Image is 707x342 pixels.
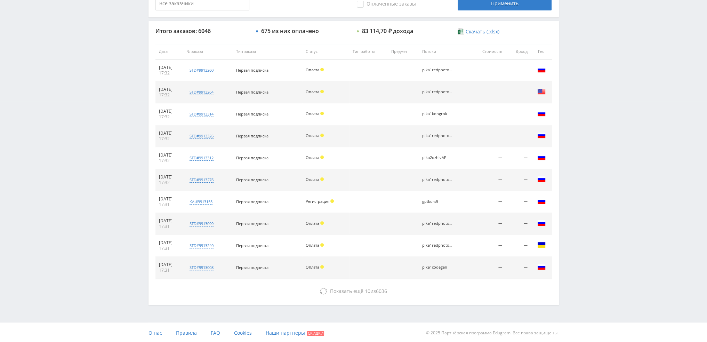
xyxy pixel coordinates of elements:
[537,153,546,161] img: rus.png
[357,1,416,8] span: Оплаченные заказы
[159,262,179,268] div: [DATE]
[537,263,546,271] img: rus.png
[349,44,388,59] th: Тип работы
[458,28,499,35] a: Скачать (.xlsx)
[159,218,179,224] div: [DATE]
[234,329,252,336] span: Cookies
[320,112,324,115] span: Холд
[190,265,214,270] div: std#9913008
[422,90,453,94] div: pika1redphotoHigg
[148,329,162,336] span: О нас
[159,202,179,207] div: 17:31
[470,235,506,257] td: —
[470,125,506,147] td: —
[159,180,179,185] div: 17:32
[159,246,179,251] div: 17:31
[261,28,319,34] div: 675 из них оплачено
[306,177,319,182] span: Оплата
[306,89,319,94] span: Оплата
[190,89,214,95] div: std#9913264
[159,224,179,229] div: 17:31
[506,103,531,125] td: —
[537,241,546,249] img: ukr.png
[506,81,531,103] td: —
[537,131,546,140] img: rus.png
[190,155,214,161] div: std#9913312
[159,196,179,202] div: [DATE]
[190,67,214,73] div: std#9913260
[190,199,212,205] div: kai#9913155
[236,111,268,117] span: Первая подписка
[155,28,249,34] div: Итого заказов: 6046
[419,44,470,59] th: Потоки
[233,44,302,59] th: Тип заказа
[470,103,506,125] td: —
[422,199,453,204] div: gptkurs9
[506,257,531,279] td: —
[236,243,268,248] span: Первая подписка
[470,213,506,235] td: —
[159,240,179,246] div: [DATE]
[320,265,324,269] span: Холд
[155,284,552,298] button: Показать ещё 10из6036
[302,44,349,59] th: Статус
[190,111,214,117] div: std#9913314
[266,329,305,336] span: Наши партнеры
[320,156,324,159] span: Холд
[236,221,268,226] span: Первая подписка
[190,177,214,183] div: std#9913276
[506,169,531,191] td: —
[176,329,197,336] span: Правила
[506,125,531,147] td: —
[470,44,506,59] th: Стоимость
[236,133,268,138] span: Первая подписка
[306,133,319,138] span: Оплата
[155,44,183,59] th: Дата
[306,264,319,270] span: Оплата
[236,155,268,160] span: Первая подписка
[159,130,179,136] div: [DATE]
[330,288,363,294] span: Показать ещё
[422,177,453,182] div: pika1redphotoNano
[506,147,531,169] td: —
[470,169,506,191] td: —
[190,243,214,248] div: std#9913240
[531,44,552,59] th: Гео
[470,81,506,103] td: —
[320,68,324,71] span: Холд
[159,136,179,142] div: 17:32
[159,152,179,158] div: [DATE]
[236,67,268,73] span: Первая подписка
[159,70,179,76] div: 17:32
[388,44,418,59] th: Предмет
[320,90,324,93] span: Холд
[236,265,268,270] span: Первая подписка
[159,109,179,114] div: [DATE]
[159,87,179,92] div: [DATE]
[506,235,531,257] td: —
[236,89,268,95] span: Первая подписка
[458,28,464,35] img: xlsx
[376,288,387,294] span: 6036
[236,177,268,182] span: Первая подписка
[422,243,453,248] div: pika1redphotoNano
[320,177,324,181] span: Холд
[422,156,453,160] div: pika2ozhivAP
[365,288,370,294] span: 10
[306,199,329,204] span: Регистрация
[537,175,546,183] img: rus.png
[320,134,324,137] span: Холд
[159,114,179,120] div: 17:32
[470,147,506,169] td: —
[537,219,546,227] img: rus.png
[307,331,324,336] span: Скидки
[159,65,179,70] div: [DATE]
[211,329,220,336] span: FAQ
[306,221,319,226] span: Оплата
[506,59,531,81] td: —
[320,243,324,247] span: Холд
[183,44,233,59] th: № заказа
[159,92,179,98] div: 17:32
[306,111,319,116] span: Оплата
[159,174,179,180] div: [DATE]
